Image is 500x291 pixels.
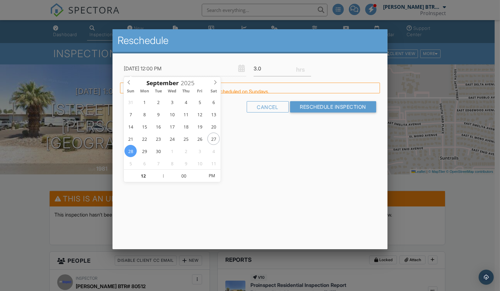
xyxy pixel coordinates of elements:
span: September 25, 2025 [180,133,192,145]
span: September 2, 2025 [152,96,164,108]
span: September 27, 2025 [207,133,220,145]
span: September 23, 2025 [152,133,164,145]
span: September 17, 2025 [166,120,178,133]
span: October 8, 2025 [166,157,178,169]
span: Scroll to increment [146,80,179,86]
span: Fri [193,89,207,93]
span: Click to toggle [203,169,220,182]
span: Sat [207,89,221,93]
div: Open Intercom Messenger [479,270,494,285]
span: Mon [138,89,151,93]
span: September 16, 2025 [152,120,164,133]
span: September 8, 2025 [138,108,151,120]
span: October 2, 2025 [180,145,192,157]
span: September 29, 2025 [138,145,151,157]
span: October 7, 2025 [152,157,164,169]
span: September 5, 2025 [194,96,206,108]
span: September 21, 2025 [124,133,137,145]
input: Reschedule Inspection [290,101,376,113]
span: October 5, 2025 [124,157,137,169]
span: September 20, 2025 [207,120,220,133]
input: Scroll to increment [179,79,200,87]
span: Wed [165,89,179,93]
span: Thu [179,89,193,93]
span: September 15, 2025 [138,120,151,133]
span: October 4, 2025 [207,145,220,157]
span: October 9, 2025 [180,157,192,169]
span: September 26, 2025 [194,133,206,145]
span: October 10, 2025 [194,157,206,169]
span: October 6, 2025 [138,157,151,169]
span: September 14, 2025 [124,120,137,133]
span: September 13, 2025 [207,108,220,120]
span: September 1, 2025 [138,96,151,108]
span: September 7, 2025 [124,108,137,120]
span: September 28, 2025 [124,145,137,157]
input: Scroll to increment [124,170,162,182]
span: : [162,169,164,182]
h2: Reschedule [118,34,382,47]
span: September 12, 2025 [194,108,206,120]
span: August 31, 2025 [124,96,137,108]
span: September 9, 2025 [152,108,164,120]
span: September 11, 2025 [180,108,192,120]
div: Cancel [247,101,289,113]
span: Tue [151,89,165,93]
div: FYI: [PERSON_NAME] BTR# 80512 is not scheduled on Sundays. [120,83,380,93]
span: September 6, 2025 [207,96,220,108]
span: October 11, 2025 [207,157,220,169]
span: September 3, 2025 [166,96,178,108]
span: October 3, 2025 [194,145,206,157]
span: September 19, 2025 [194,120,206,133]
span: October 1, 2025 [166,145,178,157]
span: September 30, 2025 [152,145,164,157]
span: September 10, 2025 [166,108,178,120]
span: September 18, 2025 [180,120,192,133]
span: Sun [124,89,138,93]
span: September 24, 2025 [166,133,178,145]
span: September 22, 2025 [138,133,151,145]
input: Scroll to increment [164,170,203,182]
span: September 4, 2025 [180,96,192,108]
